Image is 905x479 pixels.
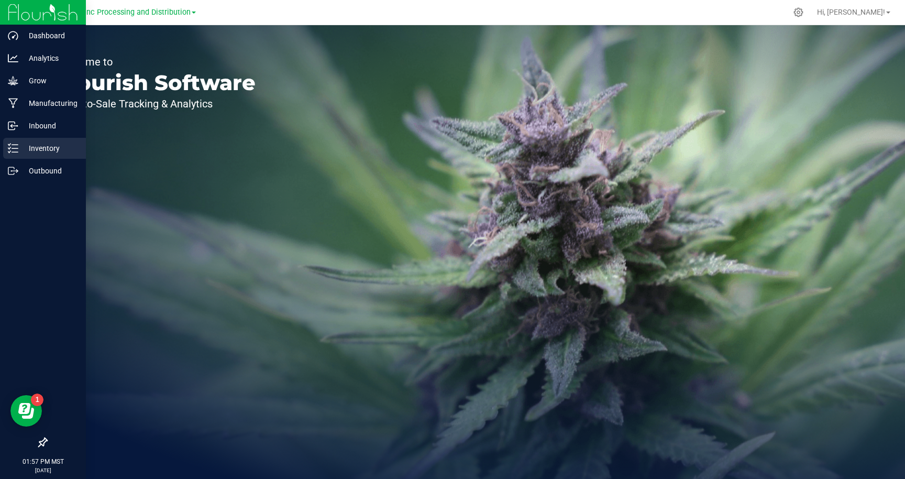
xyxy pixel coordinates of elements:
[57,72,256,93] p: Flourish Software
[57,99,256,109] p: Seed-to-Sale Tracking & Analytics
[8,75,18,86] inline-svg: Grow
[8,166,18,176] inline-svg: Outbound
[57,57,256,67] p: Welcome to
[18,97,81,110] p: Manufacturing
[8,30,18,41] inline-svg: Dashboard
[18,142,81,155] p: Inventory
[792,7,805,17] div: Manage settings
[18,29,81,42] p: Dashboard
[8,121,18,131] inline-svg: Inbound
[18,74,81,87] p: Grow
[18,165,81,177] p: Outbound
[5,466,81,474] p: [DATE]
[5,457,81,466] p: 01:57 PM MST
[8,98,18,108] inline-svg: Manufacturing
[18,119,81,132] p: Inbound
[30,8,191,17] span: Globe Farmacy Inc Processing and Distribution
[10,395,42,427] iframe: Resource center
[817,8,885,16] span: Hi, [PERSON_NAME]!
[31,394,43,406] iframe: Resource center unread badge
[8,143,18,154] inline-svg: Inventory
[18,52,81,64] p: Analytics
[8,53,18,63] inline-svg: Analytics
